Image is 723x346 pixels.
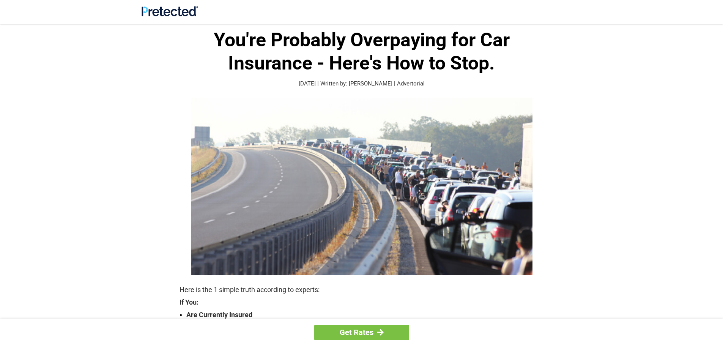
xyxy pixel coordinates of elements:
strong: Are Currently Insured [186,310,544,320]
a: Get Rates [314,325,409,340]
a: Site Logo [142,11,198,18]
p: Here is the 1 simple truth according to experts: [180,284,544,295]
strong: If You: [180,299,544,306]
img: Site Logo [142,6,198,16]
h1: You're Probably Overpaying for Car Insurance - Here's How to Stop. [180,28,544,75]
p: [DATE] | Written by: [PERSON_NAME] | Advertorial [180,79,544,88]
